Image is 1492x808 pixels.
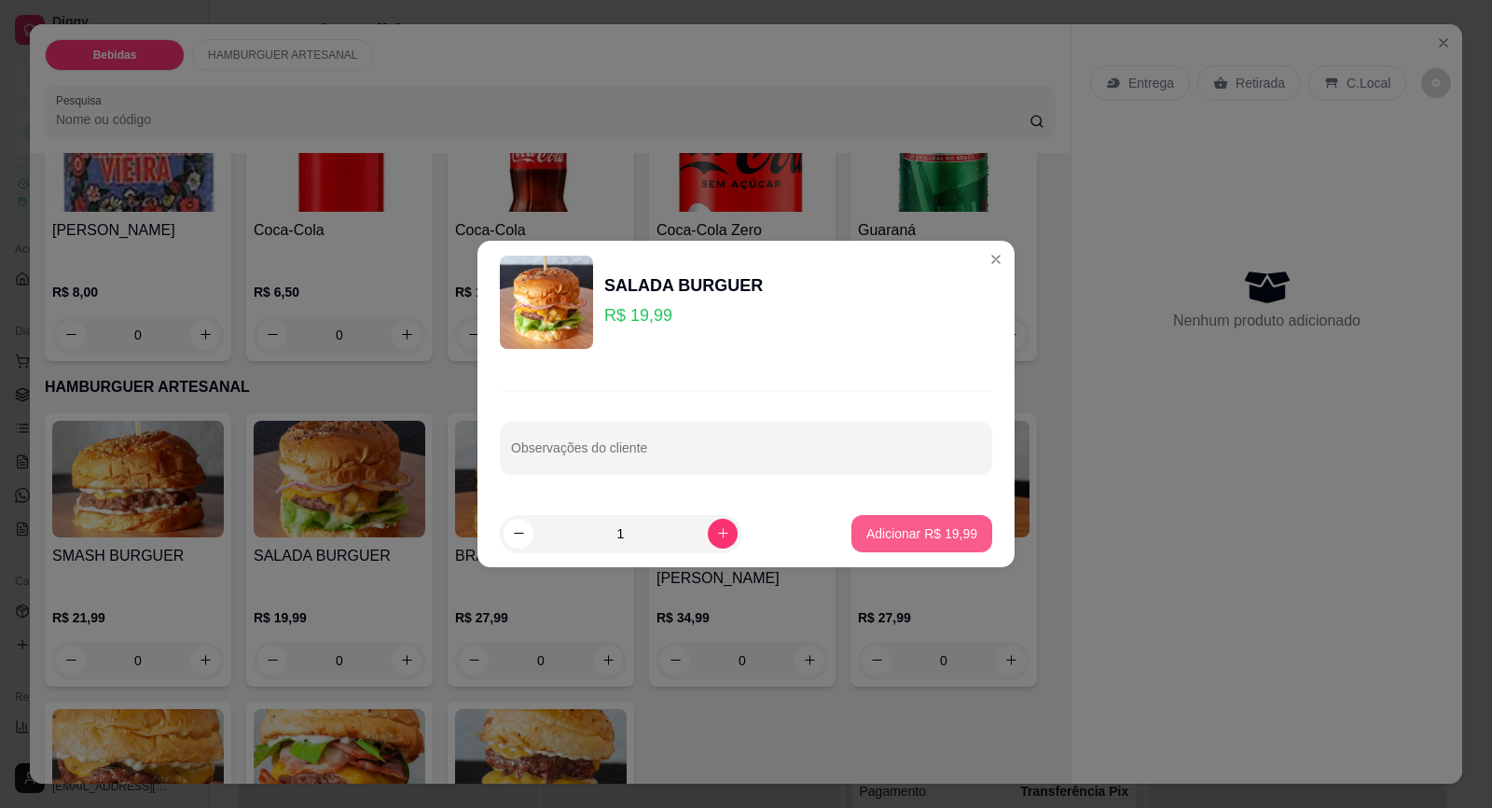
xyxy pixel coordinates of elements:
[511,446,981,465] input: Observações do cliente
[851,515,992,552] button: Adicionar R$ 19,99
[708,519,738,549] button: increase-product-quantity
[504,519,533,549] button: decrease-product-quantity
[500,256,593,349] img: product-image
[604,272,763,299] div: SALADA BURGUER
[604,302,763,328] p: R$ 19,99
[981,244,1011,274] button: Close
[866,524,977,543] p: Adicionar R$ 19,99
